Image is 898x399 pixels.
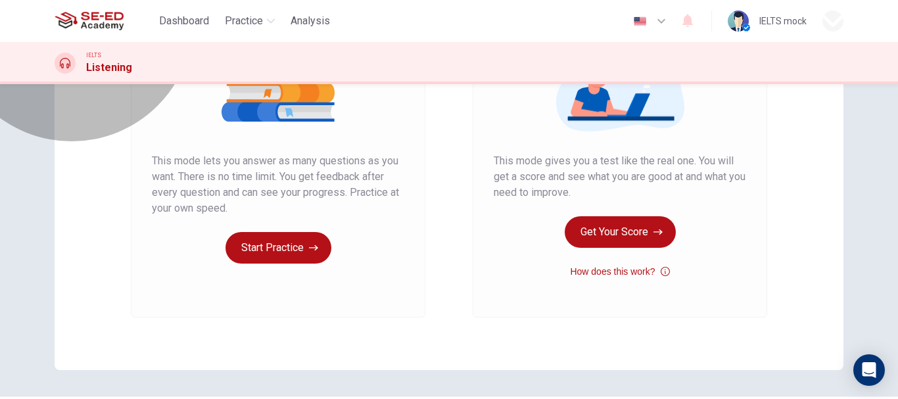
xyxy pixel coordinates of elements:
[225,232,331,264] button: Start Practice
[759,13,807,29] div: IELTS mock
[86,51,101,60] span: IELTS
[494,153,746,200] span: This mode gives you a test like the real one. You will get a score and see what you are good at a...
[632,16,648,26] img: en
[728,11,749,32] img: Profile picture
[570,264,669,279] button: How does this work?
[565,216,676,248] button: Get Your Score
[86,60,132,76] h1: Listening
[55,8,124,34] img: SE-ED Academy logo
[853,354,885,386] div: Open Intercom Messenger
[152,153,404,216] span: This mode lets you answer as many questions as you want. There is no time limit. You get feedback...
[159,13,209,29] span: Dashboard
[291,13,330,29] span: Analysis
[225,13,263,29] span: Practice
